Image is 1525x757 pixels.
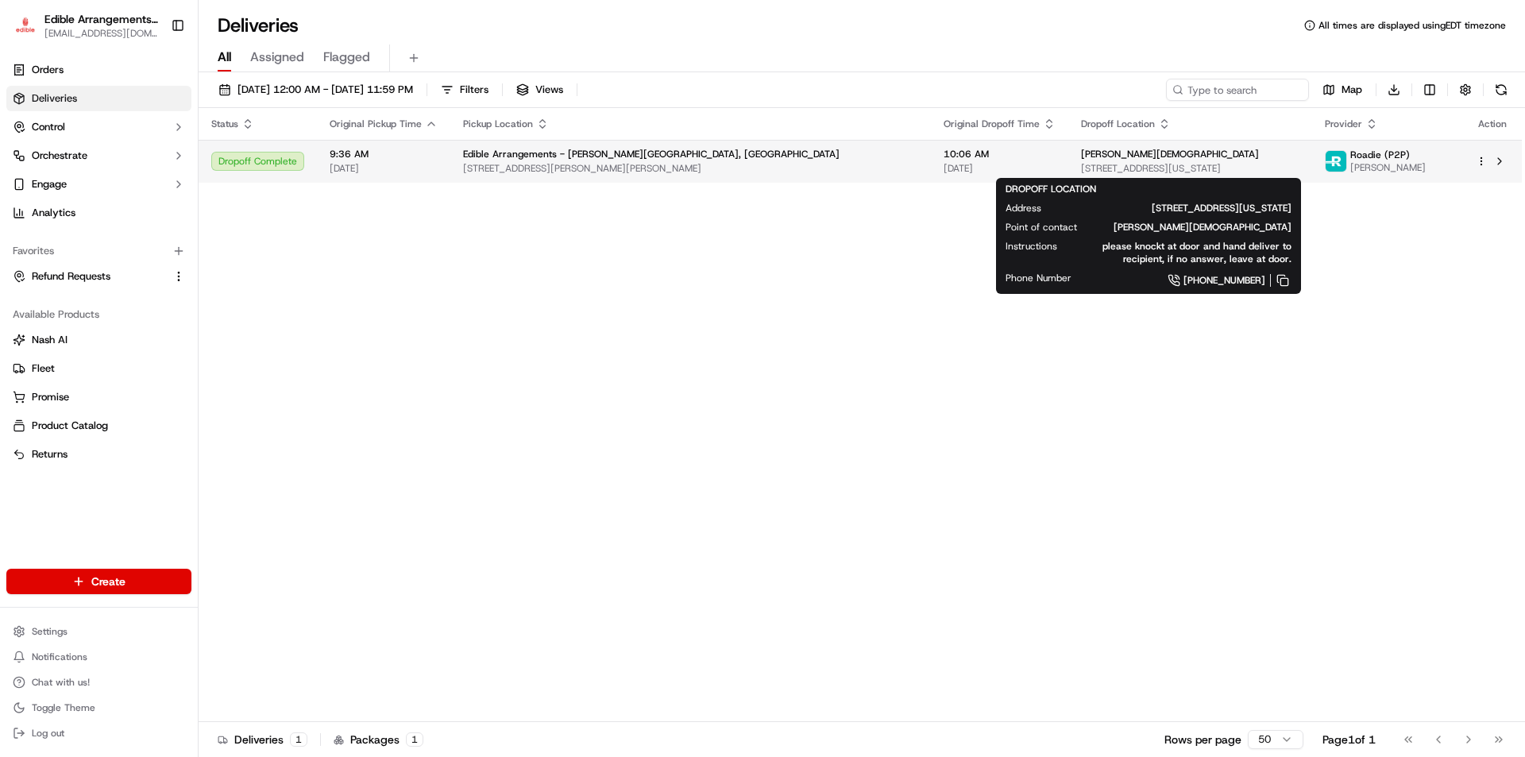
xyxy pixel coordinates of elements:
span: Control [32,120,65,134]
button: Refund Requests [6,264,191,289]
span: Provider [1325,118,1362,130]
img: 1736555255976-a54dd68f-1ca7-489b-9aae-adbdc363a1c4 [16,152,44,180]
div: 💻 [134,357,147,369]
input: Got a question? Start typing here... [41,102,286,119]
button: Orchestrate [6,143,191,168]
div: 1 [290,732,307,747]
span: Views [535,83,563,97]
span: Returns [32,447,68,462]
div: 1 [406,732,423,747]
span: Engage [32,177,67,191]
a: Promise [13,390,185,404]
span: Status [211,118,238,130]
span: API Documentation [150,355,255,371]
div: Past conversations [16,207,106,219]
button: Log out [6,722,191,744]
div: Available Products [6,302,191,327]
span: • [172,246,178,259]
button: Promise [6,384,191,410]
div: Action [1476,118,1509,130]
span: DROPOFF LOCATION [1006,183,1096,195]
span: Filters [460,83,488,97]
span: [PERSON_NAME][DEMOGRAPHIC_DATA] [1102,221,1291,234]
span: [PERSON_NAME][DEMOGRAPHIC_DATA] [1081,148,1259,160]
span: Create [91,574,125,589]
span: Analytics [32,206,75,220]
span: Product Catalog [32,419,108,433]
span: Instructions [1006,240,1057,253]
a: Product Catalog [13,419,185,433]
a: Analytics [6,200,191,226]
h1: Deliveries [218,13,299,38]
button: Settings [6,620,191,643]
span: [PERSON_NAME] [49,289,129,302]
div: Deliveries [218,732,307,747]
a: 💻API Documentation [128,349,261,377]
span: [DATE] [944,162,1056,175]
button: Fleet [6,356,191,381]
span: Promise [32,390,69,404]
a: Deliveries [6,86,191,111]
img: 1736555255976-a54dd68f-1ca7-489b-9aae-adbdc363a1c4 [32,290,44,303]
button: Product Catalog [6,413,191,438]
span: Original Dropoff Time [944,118,1040,130]
button: Nash AI [6,327,191,353]
div: Packages [334,732,423,747]
span: Pickup Location [463,118,533,130]
button: Start new chat [270,156,289,176]
button: Chat with us! [6,671,191,693]
div: 📗 [16,357,29,369]
span: please knockt at door and hand deliver to recipient, if no answer, leave at door. [1083,240,1291,265]
button: Notifications [6,646,191,668]
span: Fleet [32,361,55,376]
span: 9:36 AM [330,148,438,160]
a: 📗Knowledge Base [10,349,128,377]
span: [DATE] [330,162,438,175]
input: Type to search [1166,79,1309,101]
a: Fleet [13,361,185,376]
span: Phone Number [1006,272,1071,284]
span: Knowledge Base [32,355,122,371]
span: All [218,48,231,67]
button: [DATE] 12:00 AM - [DATE] 11:59 PM [211,79,420,101]
a: Returns [13,447,185,462]
div: Page 1 of 1 [1322,732,1376,747]
span: Flagged [323,48,370,67]
button: Toggle Theme [6,697,191,719]
span: Nash AI [32,333,68,347]
img: Asif Zaman Khan [16,274,41,299]
span: Roadie (P2P) [1350,149,1410,161]
a: Refund Requests [13,269,166,284]
button: Map [1315,79,1369,101]
img: 1736555255976-a54dd68f-1ca7-489b-9aae-adbdc363a1c4 [32,247,44,260]
span: • [132,289,137,302]
button: Refresh [1490,79,1512,101]
button: Edible Arrangements - Wesley Chapel, FLEdible Arrangements - [PERSON_NAME][GEOGRAPHIC_DATA], [GEO... [6,6,164,44]
p: Welcome 👋 [16,64,289,89]
span: Deliveries [32,91,77,106]
a: Powered byPylon [112,393,192,406]
span: Dropoff Location [1081,118,1155,130]
a: [PHONE_NUMBER] [1097,272,1291,289]
div: We're available if you need us! [71,168,218,180]
span: [PERSON_NAME] [1350,161,1426,174]
img: Edible Arrangements - Wesley Chapel, FL [13,14,38,37]
img: roadie-logo-v2.jpg [1326,151,1346,172]
span: Assigned [250,48,304,67]
button: Create [6,569,191,594]
span: Refund Requests [32,269,110,284]
span: Wisdom [PERSON_NAME] [49,246,169,259]
span: 10:06 AM [944,148,1056,160]
img: Wisdom Oko [16,231,41,262]
span: Map [1342,83,1362,97]
button: Engage [6,172,191,197]
span: [DATE] 12:00 AM - [DATE] 11:59 PM [237,83,413,97]
a: Nash AI [13,333,185,347]
span: Chat with us! [32,676,90,689]
span: Orchestrate [32,149,87,163]
span: Notifications [32,651,87,663]
button: Edible Arrangements - [PERSON_NAME][GEOGRAPHIC_DATA], [GEOGRAPHIC_DATA] [44,11,158,27]
button: See all [246,203,289,222]
span: Settings [32,625,68,638]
